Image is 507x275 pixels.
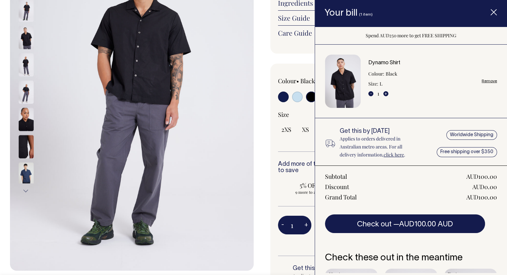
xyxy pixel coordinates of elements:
img: dark-navy [19,162,34,185]
button: - [368,91,373,96]
dt: Colour: [368,70,384,78]
span: XS [302,126,309,134]
a: Remove [482,79,497,83]
div: AUD100.00 [466,172,497,180]
div: Grand Total [325,193,357,201]
div: Size [278,111,476,119]
input: XS [299,124,312,136]
img: Dynamo Shirt [325,55,361,108]
img: black [19,26,34,49]
span: Spend AUD250 more to get FREE SHIPPING [366,32,456,39]
input: 5% OFF 9 more to apply [278,179,341,197]
div: Discount [325,183,349,191]
img: black [19,108,34,131]
button: + [383,91,388,96]
div: Subtotal [325,172,347,180]
button: Next [21,183,31,198]
h6: Check these out in the meantime [325,253,497,263]
button: - [278,218,287,232]
img: black [19,80,34,104]
a: Size Guide [278,14,476,22]
span: AUD100.00 AUD [399,221,453,228]
a: Dynamo Shirt [368,61,400,65]
a: click here [384,151,404,158]
button: Check out —AUD100.00 AUD [325,214,485,233]
img: black [19,135,34,158]
dt: Size: [368,80,378,88]
dd: Black [386,70,397,78]
div: AUD100.00 [466,193,497,201]
input: 2XS [278,124,295,136]
p: Applies to orders delivered in Australian metro areas. For all delivery information, . [340,135,419,159]
h6: Get this by [DATE] [340,128,419,135]
button: + [301,218,311,232]
img: black [19,53,34,76]
span: 5% OFF [281,181,337,189]
a: Care Guide [278,29,476,37]
h6: Get this by [DATE] [293,265,386,272]
div: AUD0.00 [472,183,497,191]
h6: Add more of this item or any other pieces from the collection to save [278,161,476,174]
span: • [296,77,299,85]
div: Colour [278,77,357,85]
span: 9 more to apply [281,189,337,195]
span: (1 item) [359,13,373,16]
span: 2XS [281,126,291,134]
label: Black [300,77,315,85]
dd: L [380,80,382,88]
